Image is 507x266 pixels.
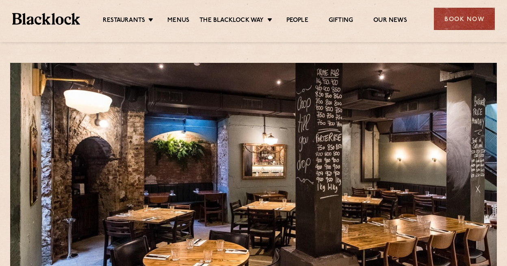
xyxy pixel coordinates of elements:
[286,17,308,26] a: People
[373,17,407,26] a: Our News
[103,17,145,26] a: Restaurants
[199,17,264,26] a: The Blacklock Way
[167,17,189,26] a: Menus
[12,13,80,24] img: BL_Textured_Logo-footer-cropped.svg
[434,8,495,30] div: Book Now
[329,17,353,26] a: Gifting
